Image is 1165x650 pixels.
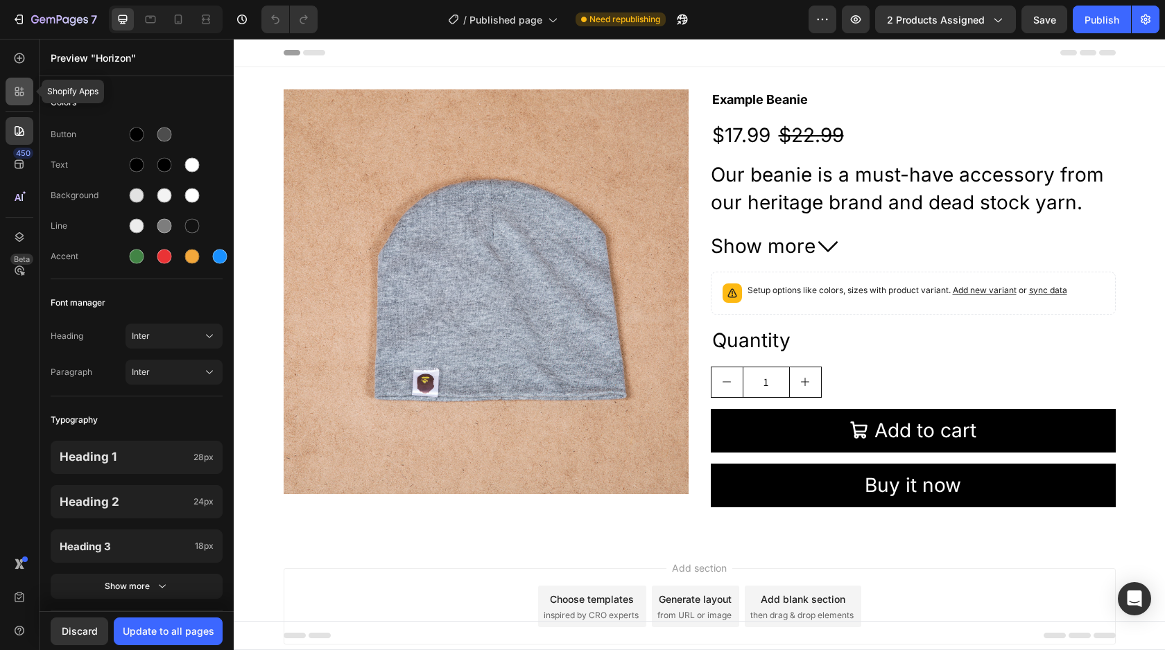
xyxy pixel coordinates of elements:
button: Update to all pages [114,617,223,645]
div: Undo/Redo [261,6,318,33]
button: 2 products assigned [875,6,1016,33]
span: 28px [193,451,214,464]
span: Font manager [51,295,105,311]
span: or [783,246,834,256]
button: Save [1021,6,1067,33]
button: Show more [51,574,223,599]
span: 18px [195,540,214,552]
span: Add new variant [719,246,783,256]
button: 7 [6,6,103,33]
div: $22.99 [544,82,612,112]
span: Inter [132,366,202,378]
div: 450 [13,148,33,159]
p: Preview "Horizon" [51,51,223,65]
span: from URL or image [424,570,498,583]
div: Line [51,220,126,232]
button: Show more [477,194,882,221]
iframe: Design area [234,39,1165,650]
button: increment [556,328,587,358]
p: 7 [91,11,97,28]
p: Our beanie is a must-have accessory from our heritage brand and dead stock yarn. Made with recycl... [477,124,877,283]
span: inspired by CRO experts [310,570,405,583]
div: Update to all pages [123,624,214,638]
div: Background [51,189,126,202]
button: Inter [126,324,223,349]
div: Beta [10,254,33,265]
div: Choose templates [316,553,400,568]
span: sync data [795,246,834,256]
div: Buy it now [631,433,727,460]
button: Add to cart [477,370,882,414]
span: Paragraph [51,366,126,378]
button: Publish [1073,6,1131,33]
div: Discard [62,624,98,638]
span: Show more [477,194,582,221]
button: Discard [51,617,108,645]
div: Show more [105,579,169,593]
span: Colors [51,94,76,111]
span: Published page [469,12,542,27]
span: then drag & drop elements [517,570,620,583]
button: Buy it now [477,425,882,468]
span: Need republishing [589,13,660,26]
div: Add blank section [527,553,612,568]
div: Open Intercom Messenger [1118,582,1151,615]
div: Publish [1085,12,1119,27]
span: Heading [51,330,126,342]
h2: Example Beanie [477,51,882,71]
div: Text [51,159,126,171]
input: quantity [509,328,556,358]
div: Button [51,128,126,141]
span: Save [1033,14,1056,26]
div: Quantity [477,287,882,317]
span: Typography [51,412,98,428]
span: 24px [193,495,214,508]
span: 2 products assigned [887,12,985,27]
span: Add section [433,522,499,536]
button: decrement [478,328,509,358]
button: Inter [126,360,223,385]
p: Setup options like colors, sizes with product variant. [514,245,834,258]
p: Heading 1 [60,449,188,466]
span: / [463,12,467,27]
div: $17.99 [477,82,538,112]
div: Add to cart [641,378,743,405]
p: Heading 3 [60,539,189,554]
span: Inter [132,330,202,342]
p: Heading 2 [60,495,188,509]
div: Accent [51,250,126,263]
div: Generate layout [425,553,498,568]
